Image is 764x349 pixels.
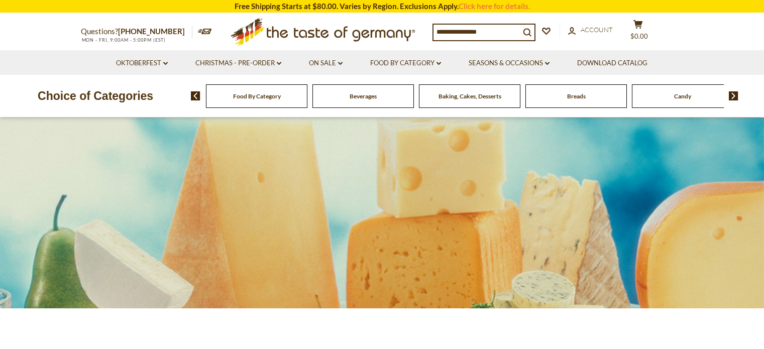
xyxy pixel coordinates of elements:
a: Oktoberfest [116,58,168,69]
span: MON - FRI, 9:00AM - 5:00PM (EST) [81,37,166,43]
a: Download Catalog [577,58,647,69]
span: Account [581,26,613,34]
a: Christmas - PRE-ORDER [195,58,281,69]
a: Breads [567,92,586,100]
a: [PHONE_NUMBER] [118,27,185,36]
a: Account [568,25,613,36]
p: Questions? [81,25,192,38]
img: previous arrow [191,91,200,100]
span: $0.00 [630,32,648,40]
a: Food By Category [233,92,281,100]
a: Baking, Cakes, Desserts [439,92,501,100]
a: Candy [674,92,691,100]
img: next arrow [729,91,738,100]
a: Beverages [350,92,377,100]
a: Click here for details. [459,2,530,11]
button: $0.00 [623,20,653,45]
a: Food By Category [370,58,441,69]
a: On Sale [309,58,343,69]
a: Seasons & Occasions [469,58,550,69]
